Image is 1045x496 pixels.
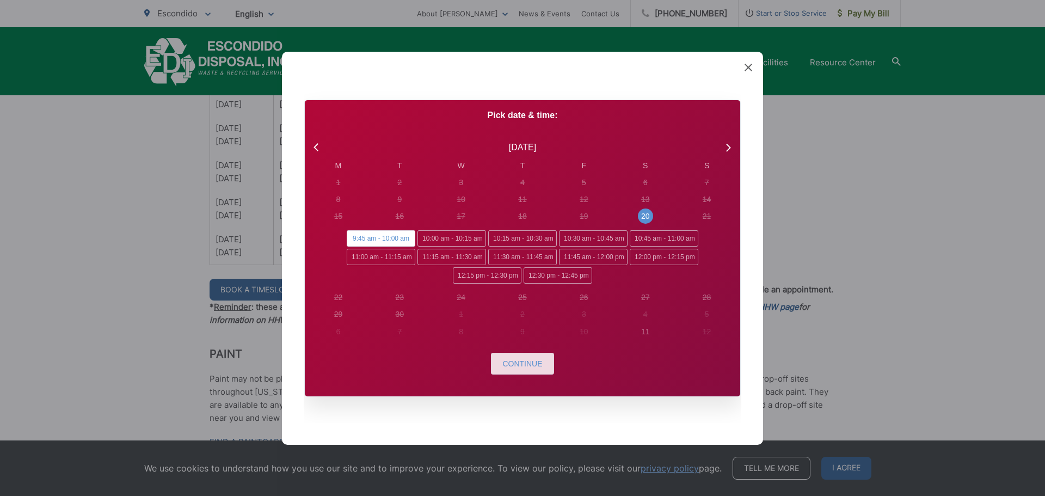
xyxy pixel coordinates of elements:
[336,326,341,337] div: 6
[524,267,592,284] span: 12:30 pm - 12:45 pm
[397,194,402,205] div: 9
[518,292,527,303] div: 25
[369,160,431,171] div: T
[703,326,711,337] div: 12
[559,230,628,247] span: 10:30 am - 10:45 am
[453,267,521,284] span: 12:15 pm - 12:30 pm
[459,309,463,320] div: 1
[520,309,525,320] div: 2
[334,309,343,320] div: 29
[641,326,650,337] div: 11
[580,211,588,222] div: 19
[582,309,586,320] div: 3
[614,160,676,171] div: S
[705,177,709,188] div: 7
[492,160,554,171] div: T
[395,292,404,303] div: 23
[397,326,402,337] div: 7
[703,194,711,205] div: 14
[336,194,341,205] div: 8
[520,177,525,188] div: 4
[395,309,404,320] div: 30
[580,326,588,337] div: 10
[334,292,343,303] div: 22
[518,211,527,222] div: 18
[641,292,650,303] div: 27
[630,249,698,265] span: 12:00 pm - 12:15 pm
[559,249,628,265] span: 11:45 am - 12:00 pm
[459,326,463,337] div: 8
[336,177,341,188] div: 1
[703,292,711,303] div: 28
[308,160,369,171] div: M
[641,194,650,205] div: 13
[676,160,737,171] div: S
[488,249,557,265] span: 11:30 am - 11:45 am
[520,326,525,337] div: 9
[347,249,415,265] span: 11:00 am - 11:15 am
[431,160,492,171] div: W
[509,140,536,154] div: [DATE]
[397,177,402,188] div: 2
[459,177,463,188] div: 3
[553,160,614,171] div: F
[457,292,465,303] div: 24
[643,309,648,320] div: 4
[488,230,557,247] span: 10:15 am - 10:30 am
[502,359,542,368] span: Continue
[491,353,554,375] button: Continue
[518,194,527,205] div: 11
[305,108,740,121] p: Pick date & time:
[457,194,465,205] div: 10
[582,177,586,188] div: 5
[580,194,588,205] div: 12
[705,309,709,320] div: 5
[417,249,486,265] span: 11:15 am - 11:30 am
[457,211,465,222] div: 17
[395,211,404,222] div: 16
[641,211,650,222] div: 20
[580,292,588,303] div: 26
[334,211,343,222] div: 15
[417,230,486,247] span: 10:00 am - 10:15 am
[630,230,698,247] span: 10:45 am - 11:00 am
[703,211,711,222] div: 21
[347,230,415,247] span: 9:45 am - 10:00 am
[643,177,648,188] div: 6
